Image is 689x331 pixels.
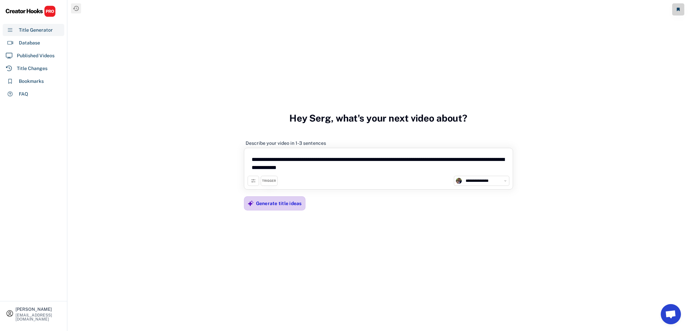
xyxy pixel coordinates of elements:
[19,91,28,98] div: FAQ
[256,200,302,206] div: Generate title ideas
[15,313,61,321] div: [EMAIL_ADDRESS][DOMAIN_NAME]
[17,52,55,59] div: Published Videos
[262,179,276,183] div: TRIGGER
[19,78,44,85] div: Bookmarks
[289,105,467,131] h3: Hey Serg, what's your next video about?
[17,65,47,72] div: Title Changes
[5,5,56,17] img: CHPRO%20Logo.svg
[661,304,681,324] a: Open chat
[19,27,53,34] div: Title Generator
[246,140,326,146] div: Describe your video in 1-3 sentences
[19,39,40,46] div: Database
[15,307,61,311] div: [PERSON_NAME]
[456,178,462,184] img: channels4_profile.jpg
